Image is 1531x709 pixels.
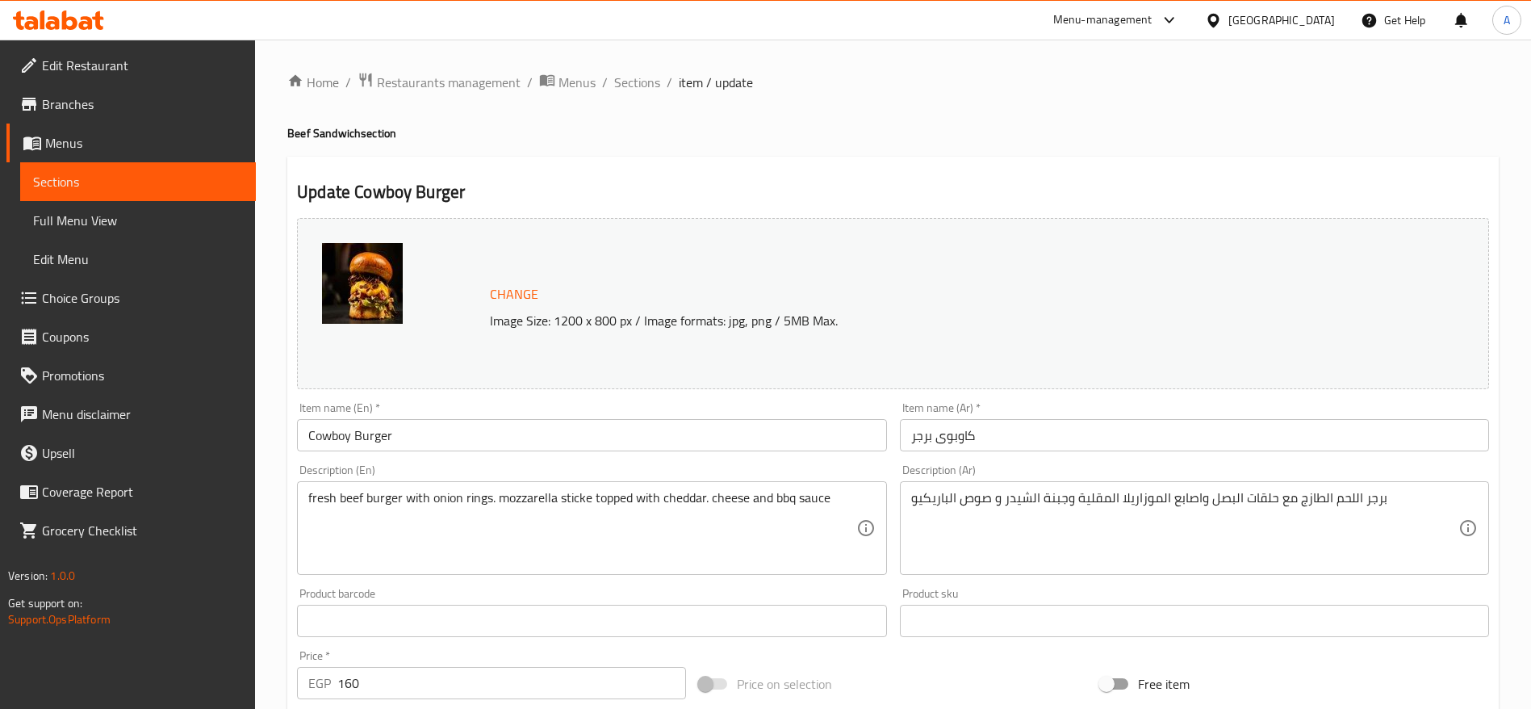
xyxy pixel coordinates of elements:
li: / [602,73,608,92]
span: A [1504,11,1510,29]
span: Edit Restaurant [42,56,243,75]
div: Menu-management [1053,10,1152,30]
a: Sections [20,162,256,201]
li: / [345,73,351,92]
textarea: برجر اللحم الطازج مع حلقات البصل واصابع الموزاريلا المقلية وجبنة الشيدر و صوص الباريكيو [911,490,1458,567]
span: Upsell [42,443,243,463]
a: Branches [6,85,256,124]
span: Choice Groups [42,288,243,308]
img: frontviewburgerstand_1417638763517301644302.jpg [322,243,403,324]
p: Image Size: 1200 x 800 px / Image formats: jpg, png / 5MB Max. [483,311,1340,330]
a: Coverage Report [6,472,256,511]
input: Please enter product barcode [297,605,886,637]
a: Restaurants management [358,72,521,93]
a: Menus [539,72,596,93]
span: Change [490,283,538,306]
div: [GEOGRAPHIC_DATA] [1228,11,1335,29]
input: Enter name Ar [900,419,1489,451]
span: Menus [45,133,243,153]
button: Change [483,278,545,311]
a: Coupons [6,317,256,356]
span: Menu disclaimer [42,405,243,424]
a: Promotions [6,356,256,395]
nav: breadcrumb [287,72,1499,93]
textarea: fresh beef burger with onion rings. mozzarella sticke topped with cheddar. cheese and bbq sauce [308,490,855,567]
span: Full Menu View [33,211,243,230]
p: EGP [308,673,331,693]
span: Coverage Report [42,482,243,501]
li: / [667,73,672,92]
h4: Beef Sandwich section [287,125,1499,141]
span: Price on selection [737,674,832,694]
input: Enter name En [297,419,886,451]
a: Menus [6,124,256,162]
h2: Update Cowboy Burger [297,180,1489,204]
a: Choice Groups [6,279,256,317]
a: Home [287,73,339,92]
a: Full Menu View [20,201,256,240]
a: Grocery Checklist [6,511,256,550]
a: Menu disclaimer [6,395,256,434]
span: Edit Menu [33,250,243,269]
span: Promotions [42,366,243,385]
span: Version: [8,565,48,586]
span: Coupons [42,327,243,346]
span: Grocery Checklist [42,521,243,540]
a: Upsell [6,434,256,472]
span: 1.0.0 [50,565,75,586]
span: Menus [558,73,596,92]
input: Please enter price [337,667,686,699]
input: Please enter product sku [900,605,1489,637]
span: Get support on: [8,593,82,614]
span: item / update [679,73,753,92]
a: Edit Restaurant [6,46,256,85]
a: Edit Menu [20,240,256,279]
span: Free item [1138,674,1190,694]
span: Sections [33,172,243,191]
span: Restaurants management [377,73,521,92]
li: / [527,73,533,92]
a: Sections [614,73,660,92]
a: Support.OpsPlatform [8,609,111,630]
span: Branches [42,94,243,114]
